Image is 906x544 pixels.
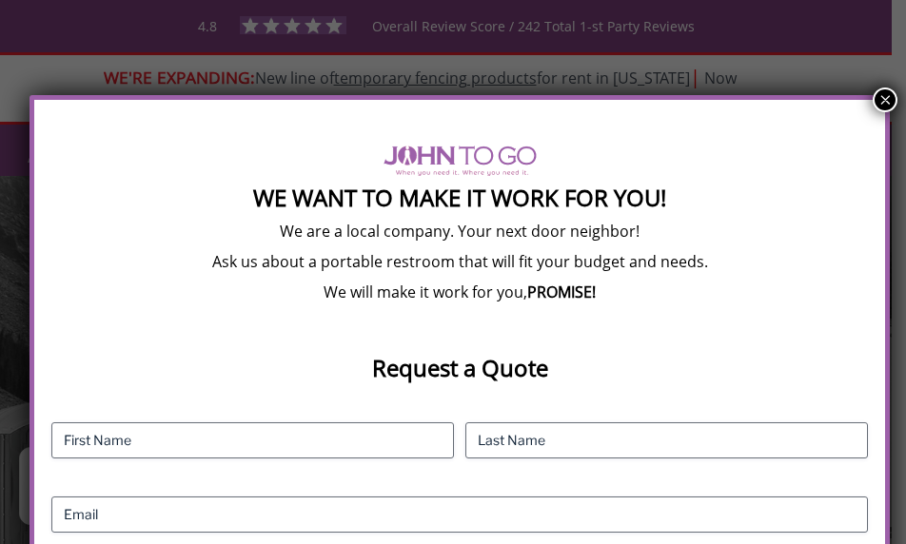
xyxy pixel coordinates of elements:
p: Ask us about a portable restroom that will fit your budget and needs. [51,251,868,272]
img: logo of viptogo [384,146,537,176]
p: We will make it work for you, [51,282,868,302]
button: Close [873,87,897,112]
b: PROMISE! [527,282,596,302]
input: First Name [51,422,454,458]
p: We are a local company. Your next door neighbor! [51,221,868,242]
input: Last Name [465,422,868,458]
strong: We Want To Make It Work For You! [253,182,666,213]
input: Email [51,496,868,533]
strong: Request a Quote [372,352,548,383]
